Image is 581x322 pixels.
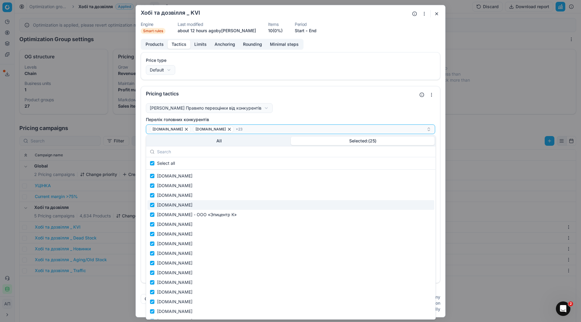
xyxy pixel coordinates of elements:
[146,157,435,319] div: Suggestions
[157,202,192,208] span: [DOMAIN_NAME]
[157,289,192,295] span: [DOMAIN_NAME]
[178,22,256,26] dt: Last modified
[291,137,435,145] button: Selected: ( 25 )
[157,250,192,256] span: [DOMAIN_NAME]
[239,40,266,49] button: Rounding
[141,28,166,34] span: Smart rules
[157,173,192,179] span: [DOMAIN_NAME]
[157,299,192,305] span: [DOMAIN_NAME]
[190,40,211,49] button: Limits
[157,192,192,198] span: [DOMAIN_NAME]
[150,105,261,111] div: [PERSON_NAME] Правило переоцінки від конкурентів
[146,91,417,96] div: Pricing tactics
[168,40,190,49] button: Tactics
[195,127,226,132] span: [DOMAIN_NAME]
[157,183,192,189] span: [DOMAIN_NAME]
[236,127,242,132] span: + 23
[157,279,192,285] span: [DOMAIN_NAME]
[266,40,303,49] button: Minimal steps
[141,294,162,304] button: Cancel
[157,146,432,158] input: Search
[153,127,183,132] span: [DOMAIN_NAME]
[141,10,200,15] h2: Хобі та дозвілля _ KVI
[157,221,192,227] span: [DOMAIN_NAME]
[268,28,283,34] a: 10(0%)
[306,28,308,34] span: -
[568,301,573,306] span: 2
[141,22,166,26] dt: Engine
[211,40,239,49] button: Anchoring
[142,40,168,49] button: Products
[157,308,192,314] span: [DOMAIN_NAME]
[178,28,256,33] span: about 12 hours ago by [PERSON_NAME]
[268,22,283,26] dt: Items
[146,124,435,134] button: [DOMAIN_NAME][DOMAIN_NAME]+23
[556,301,570,316] iframe: Intercom live chat
[146,116,435,122] label: Перелік головних конкурентів
[157,270,192,276] span: [DOMAIN_NAME]
[147,137,291,145] button: All
[295,28,304,34] button: Start
[146,57,435,63] label: Price type
[295,22,317,26] dt: Period
[157,260,192,266] span: [DOMAIN_NAME]
[157,160,175,166] span: Select all
[157,241,192,247] span: [DOMAIN_NAME]
[157,212,237,218] span: [DOMAIN_NAME] - ООО «Эпицентр К»
[309,28,317,34] button: End
[157,231,192,237] span: [DOMAIN_NAME]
